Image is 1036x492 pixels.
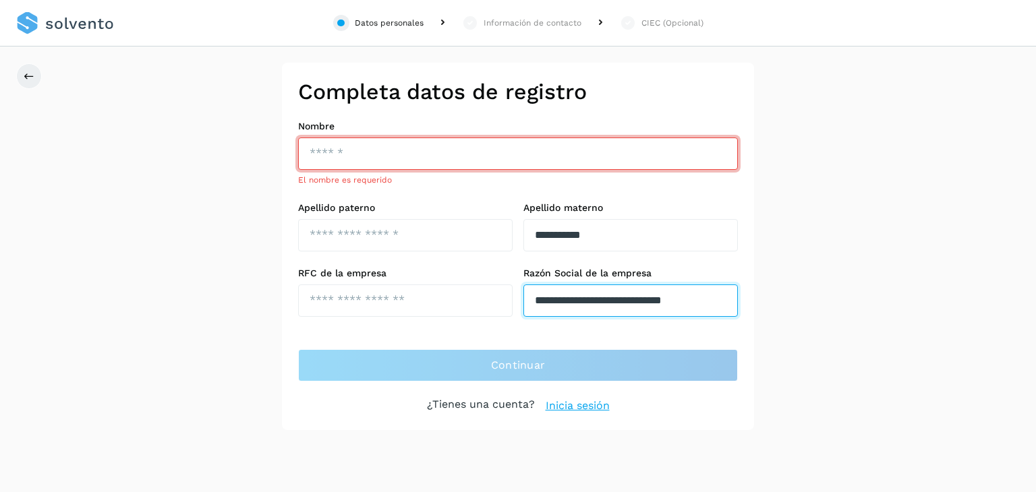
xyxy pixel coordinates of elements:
div: CIEC (Opcional) [641,17,703,29]
h2: Completa datos de registro [298,79,738,104]
label: Apellido paterno [298,202,513,214]
a: Inicia sesión [546,398,610,414]
label: RFC de la empresa [298,268,513,279]
span: El nombre es requerido [298,175,392,185]
span: Continuar [491,358,546,373]
button: Continuar [298,349,738,381]
p: ¿Tienes una cuenta? [427,398,535,414]
div: Datos personales [355,17,424,29]
label: Apellido materno [523,202,738,214]
label: Razón Social de la empresa [523,268,738,279]
div: Información de contacto [484,17,581,29]
label: Nombre [298,121,738,132]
